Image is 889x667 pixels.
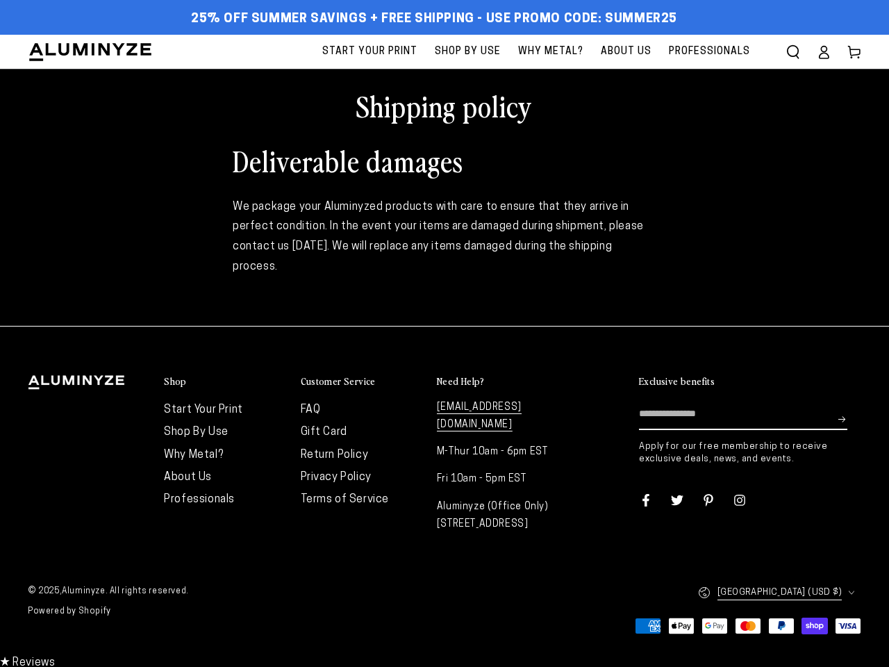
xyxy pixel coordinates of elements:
summary: Exclusive benefits [639,375,861,388]
button: Subscribe [838,399,847,440]
small: © 2025, . All rights reserved. [28,582,444,602]
h2: Customer Service [301,375,376,388]
a: Return Policy [301,450,369,461]
h1: Deliverable damages [233,142,656,179]
a: Professionals [164,494,235,505]
span: Why Metal? [518,43,583,60]
a: Shop By Use [164,427,229,438]
p: M-Thur 10am - 6pm EST [437,443,559,461]
a: Start Your Print [164,404,243,415]
div: We package your Aluminyzed products with care to ensure that they arrive in perfect condition. In... [233,197,656,277]
span: Start Your Print [322,43,417,60]
p: Fri 10am - 5pm EST [437,470,559,488]
a: Aluminyze [62,587,105,595]
h1: Shipping policy [233,88,656,124]
span: [GEOGRAPHIC_DATA] (USD $) [717,584,842,600]
a: Gift Card [301,427,347,438]
span: About Us [601,43,651,60]
a: Start Your Print [315,35,424,69]
summary: Search our site [778,37,808,67]
h2: Shop [164,375,187,388]
summary: Need Help? [437,375,559,388]
p: Apply for our free membership to receive exclusive deals, news, and events. [639,440,861,466]
summary: Customer Service [301,375,423,388]
a: About Us [164,472,212,483]
a: Terms of Service [301,494,390,505]
h2: Exclusive benefits [639,375,715,388]
img: Aluminyze [28,42,153,63]
a: About Us [594,35,658,69]
a: Why Metal? [164,450,223,461]
a: [EMAIL_ADDRESS][DOMAIN_NAME] [437,402,522,431]
a: Why Metal? [511,35,590,69]
a: Powered by Shopify [28,607,111,616]
a: Professionals [662,35,757,69]
a: Shop By Use [428,35,508,69]
a: FAQ [301,404,321,415]
button: [GEOGRAPHIC_DATA] (USD $) [698,577,861,607]
a: Privacy Policy [301,472,372,483]
h2: Need Help? [437,375,485,388]
span: Shop By Use [435,43,501,60]
summary: Shop [164,375,286,388]
span: 25% off Summer Savings + Free Shipping - Use Promo Code: SUMMER25 [191,12,677,27]
p: Aluminyze (Office Only) [STREET_ADDRESS] [437,498,559,533]
span: Professionals [669,43,750,60]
